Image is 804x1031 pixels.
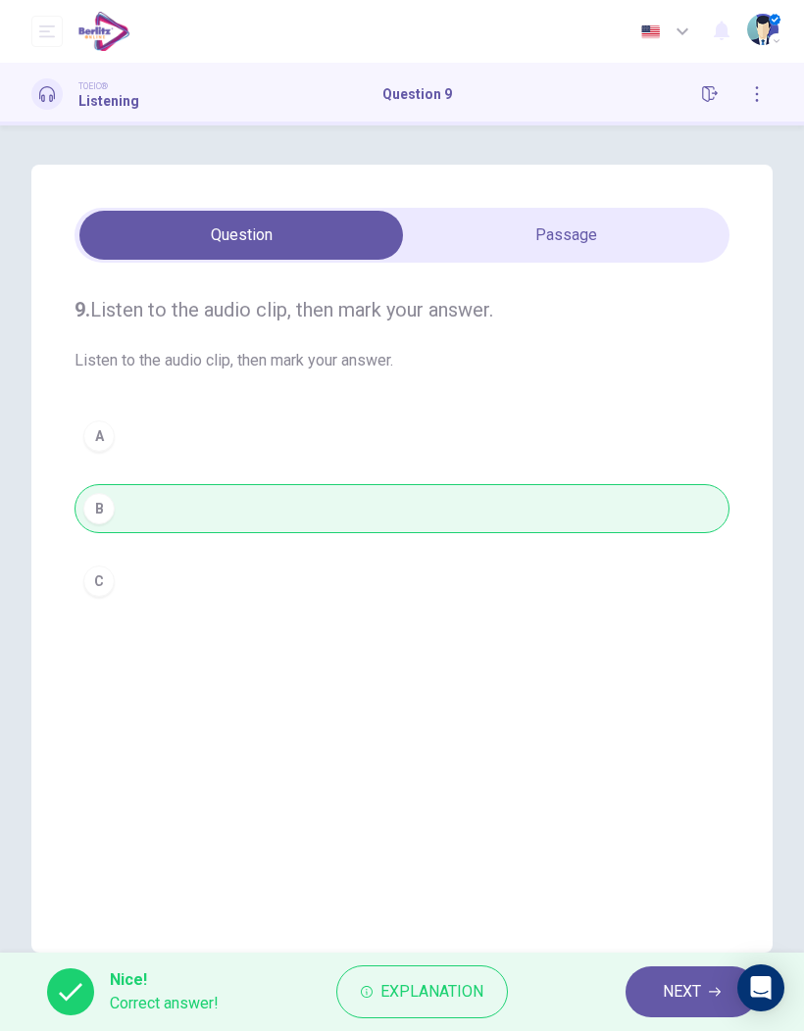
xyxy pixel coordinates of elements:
img: Profile picture [747,14,779,45]
span: Correct answer! [110,992,219,1015]
button: open mobile menu [31,16,63,47]
h1: Question 9 [382,86,452,102]
button: Explanation [336,965,508,1018]
h4: Listen to the audio clip, then mark your answer. [75,294,729,325]
h1: Listening [78,93,139,109]
strong: 9. [75,298,90,321]
div: Open Intercom Messenger [737,964,784,1011]
img: EduSynch logo [78,12,130,51]
img: en [638,25,663,39]
span: TOEIC® [78,79,108,93]
span: Listen to the audio clip, then mark your answer. [75,349,729,372]
span: Explanation [380,978,483,1006]
span: Nice! [110,968,219,992]
button: NEXT [626,966,758,1017]
span: NEXT [663,978,701,1006]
